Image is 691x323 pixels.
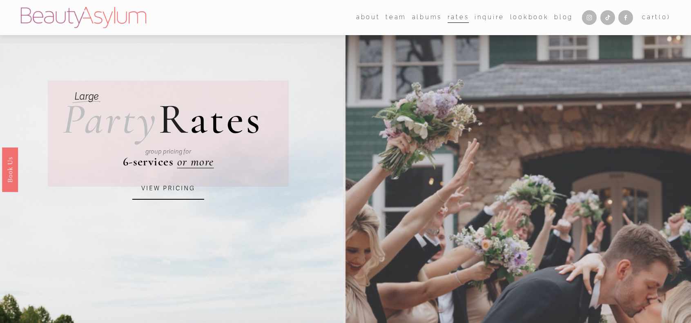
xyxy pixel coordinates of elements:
span: about [356,12,380,23]
a: Rates [448,11,469,24]
a: TikTok [600,10,615,25]
span: ( ) [659,13,670,21]
a: Blog [554,11,573,24]
img: Beauty Asylum | Bridal Hair &amp; Makeup Charlotte &amp; Atlanta [21,7,146,28]
h2: ates [62,98,262,140]
em: Large [74,90,99,102]
a: folder dropdown [356,11,380,24]
span: 0 [662,13,667,21]
a: Book Us [2,147,18,192]
a: Inquire [475,11,504,24]
a: folder dropdown [386,11,406,24]
a: Facebook [618,10,633,25]
a: albums [412,11,442,24]
em: Party [62,94,158,145]
span: team [386,12,406,23]
em: group pricing for [145,148,191,155]
a: VIEW PRICING [132,178,204,200]
span: R [158,94,189,145]
a: 0 items in cart [642,12,670,23]
a: Instagram [582,10,597,25]
a: Lookbook [510,11,549,24]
